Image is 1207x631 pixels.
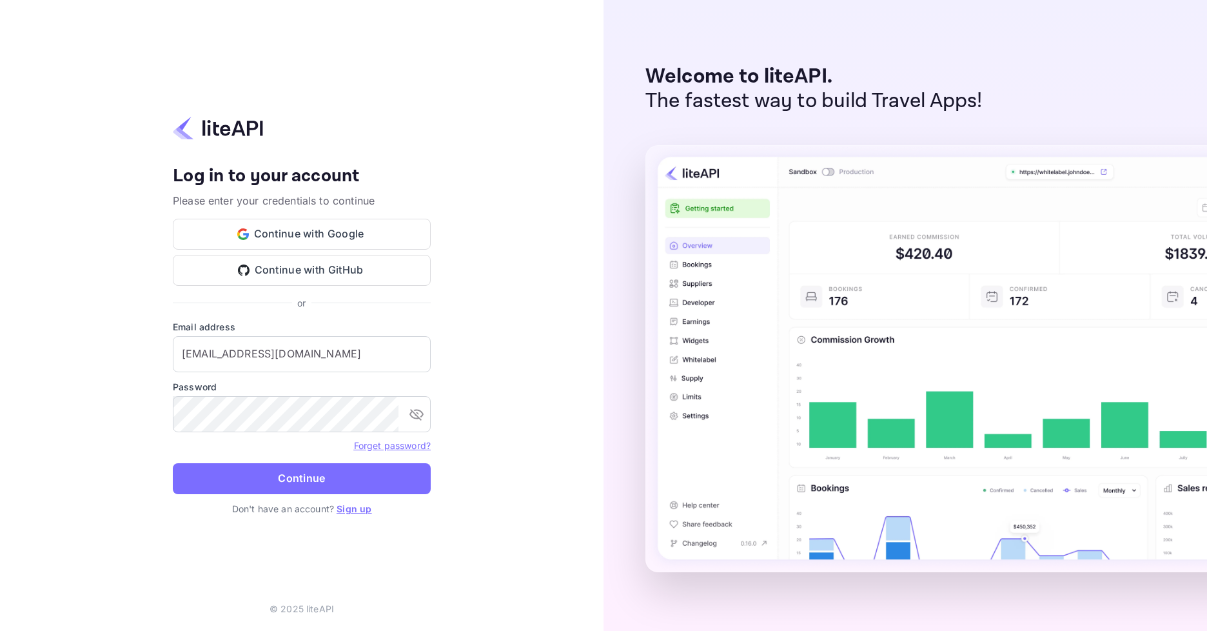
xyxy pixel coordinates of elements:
a: Forget password? [354,439,431,452]
input: Enter your email address [173,336,431,372]
label: Password [173,380,431,394]
p: or [297,296,306,310]
img: liteapi [173,115,263,141]
button: toggle password visibility [404,401,429,427]
a: Sign up [337,503,371,514]
button: Continue with Google [173,219,431,250]
h4: Log in to your account [173,165,431,188]
p: Don't have an account? [173,502,431,516]
p: © 2025 liteAPI [270,602,334,616]
p: Please enter your credentials to continue [173,193,431,208]
button: Continue [173,463,431,494]
a: Forget password? [354,440,431,451]
p: Welcome to liteAPI. [645,65,983,89]
button: Continue with GitHub [173,255,431,286]
p: The fastest way to build Travel Apps! [645,89,983,114]
label: Email address [173,320,431,334]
